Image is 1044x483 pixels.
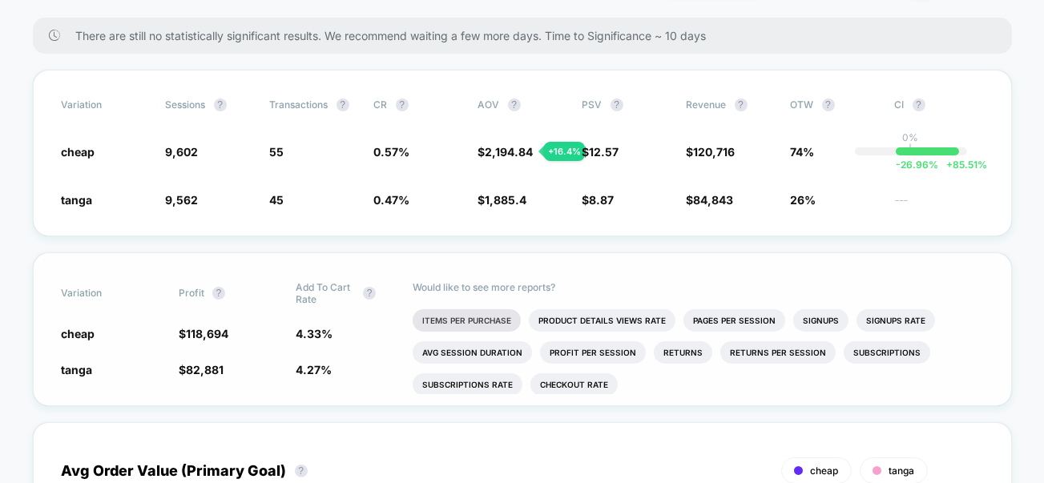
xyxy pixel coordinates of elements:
[166,145,199,159] span: 9,602
[687,145,736,159] span: $
[363,287,376,300] button: ?
[582,193,615,207] span: $
[478,99,500,111] span: AOV
[296,281,355,305] span: Add To Cart Rate
[694,145,736,159] span: 120,716
[683,309,785,332] li: Pages Per Session
[486,193,527,207] span: 1,885.4
[166,193,199,207] span: 9,562
[62,363,93,376] span: tanga
[413,373,522,396] li: Subscriptions Rate
[374,193,410,207] span: 0.47 %
[270,193,284,207] span: 45
[179,287,204,299] span: Profit
[582,145,619,159] span: $
[938,159,987,171] span: 85.51 %
[508,99,521,111] button: ?
[687,193,734,207] span: $
[413,281,982,293] p: Would like to see more reports?
[822,99,835,111] button: ?
[212,287,225,300] button: ?
[374,99,388,111] span: CR
[396,99,409,111] button: ?
[540,341,646,364] li: Profit Per Session
[844,341,930,364] li: Subscriptions
[909,143,913,155] p: |
[903,131,919,143] p: 0%
[296,327,333,340] span: 4.33 %
[76,29,980,42] span: There are still no statistically significant results. We recommend waiting a few more days . Time...
[413,309,521,332] li: Items Per Purchase
[889,465,915,477] span: tanga
[791,193,816,207] span: 26%
[179,363,224,376] span: $
[735,99,748,111] button: ?
[544,142,585,161] div: + 16.4 %
[793,309,849,332] li: Signups
[62,193,93,207] span: tanga
[530,373,618,396] li: Checkout Rate
[582,99,603,111] span: PSV
[857,309,935,332] li: Signups Rate
[896,159,938,171] span: -26.96 %
[337,99,349,111] button: ?
[62,281,150,305] span: Variation
[654,341,712,364] li: Returns
[62,327,95,340] span: cheap
[791,145,815,159] span: 74%
[374,145,410,159] span: 0.57 %
[529,309,675,332] li: Product Details Views Rate
[590,193,615,207] span: 8.87
[214,99,227,111] button: ?
[186,363,224,376] span: 82,881
[791,99,879,111] span: OTW
[166,99,206,111] span: Sessions
[590,145,619,159] span: 12.57
[179,327,228,340] span: $
[946,159,953,171] span: +
[295,465,308,477] button: ?
[895,99,983,111] span: CI
[694,193,734,207] span: 84,843
[720,341,836,364] li: Returns Per Session
[611,99,623,111] button: ?
[413,341,532,364] li: Avg Session Duration
[270,99,329,111] span: Transactions
[296,363,332,376] span: 4.27 %
[895,195,983,207] span: ---
[62,145,95,159] span: cheap
[687,99,727,111] span: Revenue
[270,145,284,159] span: 55
[486,145,534,159] span: 2,194.84
[478,145,534,159] span: $
[478,193,527,207] span: $
[186,327,228,340] span: 118,694
[811,465,839,477] span: cheap
[913,99,925,111] button: ?
[62,99,150,111] span: Variation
